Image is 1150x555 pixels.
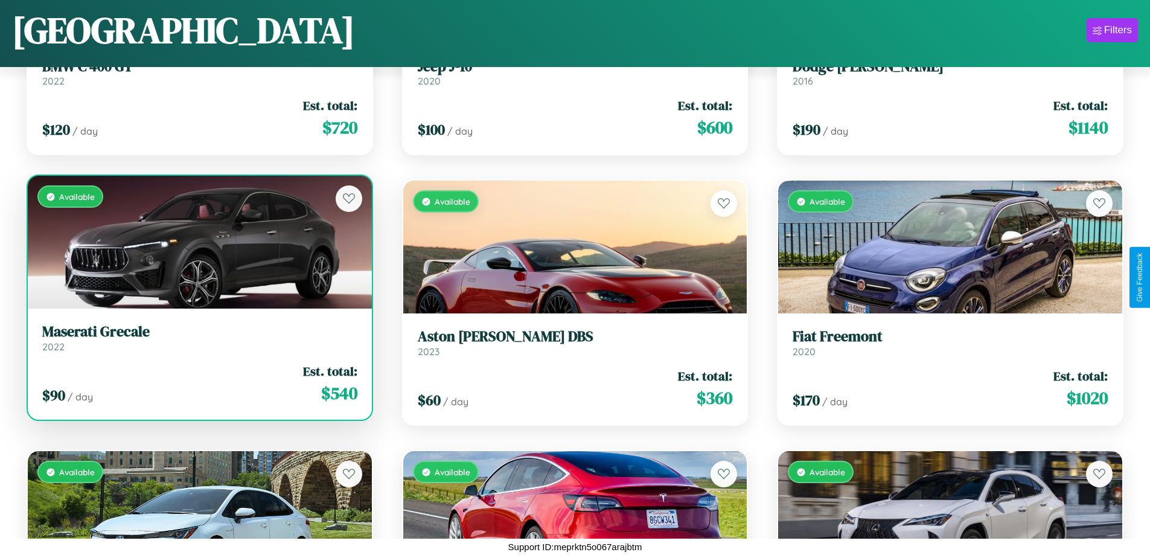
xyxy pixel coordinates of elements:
span: 2022 [42,341,65,353]
span: $ 90 [42,385,65,405]
span: Available [435,196,470,207]
span: 2020 [418,75,441,87]
span: / day [68,391,93,403]
span: $ 170 [793,390,820,410]
span: $ 60 [418,390,441,410]
span: Available [59,191,95,202]
span: $ 1020 [1067,386,1108,410]
a: Maserati Grecale2022 [42,323,357,353]
div: Give Feedback [1136,253,1144,302]
div: Filters [1104,24,1132,36]
span: $ 120 [42,120,70,140]
span: $ 360 [697,386,732,410]
span: $ 100 [418,120,445,140]
span: / day [823,125,848,137]
span: 2016 [793,75,813,87]
span: Available [810,196,845,207]
a: BMW C 400 GT2022 [42,58,357,88]
h1: [GEOGRAPHIC_DATA] [12,5,355,55]
a: Aston [PERSON_NAME] DBS2023 [418,328,733,358]
span: $ 190 [793,120,820,140]
span: Available [810,467,845,477]
span: Est. total: [678,97,732,114]
p: Support ID: meprktn5o067arajbtm [508,539,642,555]
a: Dodge [PERSON_NAME]2016 [793,58,1108,88]
h3: Aston [PERSON_NAME] DBS [418,328,733,345]
span: $ 600 [697,115,732,140]
span: $ 1140 [1069,115,1108,140]
span: Est. total: [1053,367,1108,385]
span: Available [435,467,470,477]
span: Est. total: [303,97,357,114]
span: Est. total: [303,362,357,380]
span: Est. total: [1053,97,1108,114]
span: / day [443,396,468,408]
span: 2023 [418,345,439,358]
span: / day [447,125,473,137]
span: $ 540 [321,381,357,405]
span: Available [59,467,95,477]
span: Est. total: [678,367,732,385]
button: Filters [1087,18,1138,42]
span: / day [72,125,98,137]
span: 2020 [793,345,816,358]
span: / day [822,396,848,408]
span: $ 720 [322,115,357,140]
a: Fiat Freemont2020 [793,328,1108,358]
h3: Maserati Grecale [42,323,357,341]
a: Jeep J-102020 [418,58,733,88]
h3: Fiat Freemont [793,328,1108,345]
span: 2022 [42,75,65,87]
